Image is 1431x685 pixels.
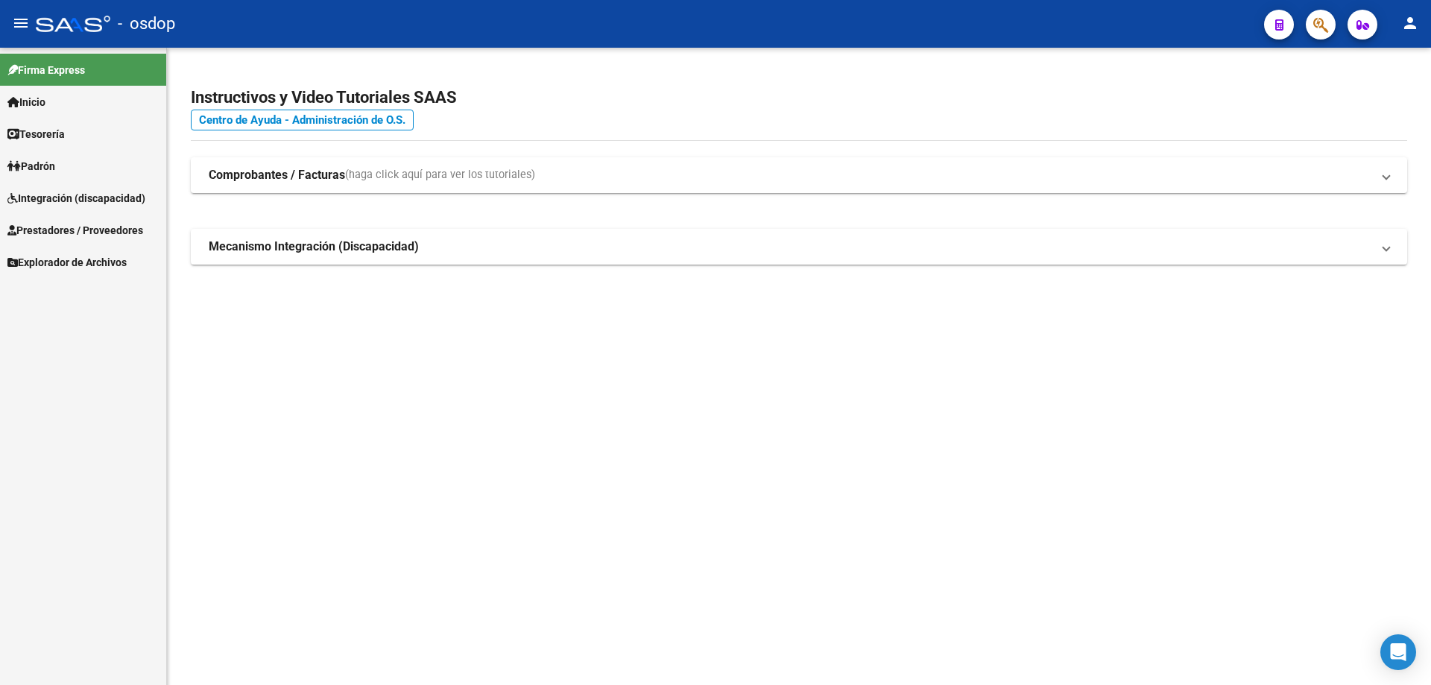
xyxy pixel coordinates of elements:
[191,83,1407,112] h2: Instructivos y Video Tutoriales SAAS
[7,62,85,78] span: Firma Express
[12,14,30,32] mat-icon: menu
[7,190,145,206] span: Integración (discapacidad)
[191,110,414,130] a: Centro de Ayuda - Administración de O.S.
[209,167,345,183] strong: Comprobantes / Facturas
[1401,14,1419,32] mat-icon: person
[1380,634,1416,670] div: Open Intercom Messenger
[7,222,143,239] span: Prestadores / Proveedores
[7,254,127,271] span: Explorador de Archivos
[7,126,65,142] span: Tesorería
[209,239,419,255] strong: Mecanismo Integración (Discapacidad)
[118,7,175,40] span: - osdop
[345,167,535,183] span: (haga click aquí para ver los tutoriales)
[191,229,1407,265] mat-expansion-panel-header: Mecanismo Integración (Discapacidad)
[191,157,1407,193] mat-expansion-panel-header: Comprobantes / Facturas(haga click aquí para ver los tutoriales)
[7,94,45,110] span: Inicio
[7,158,55,174] span: Padrón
